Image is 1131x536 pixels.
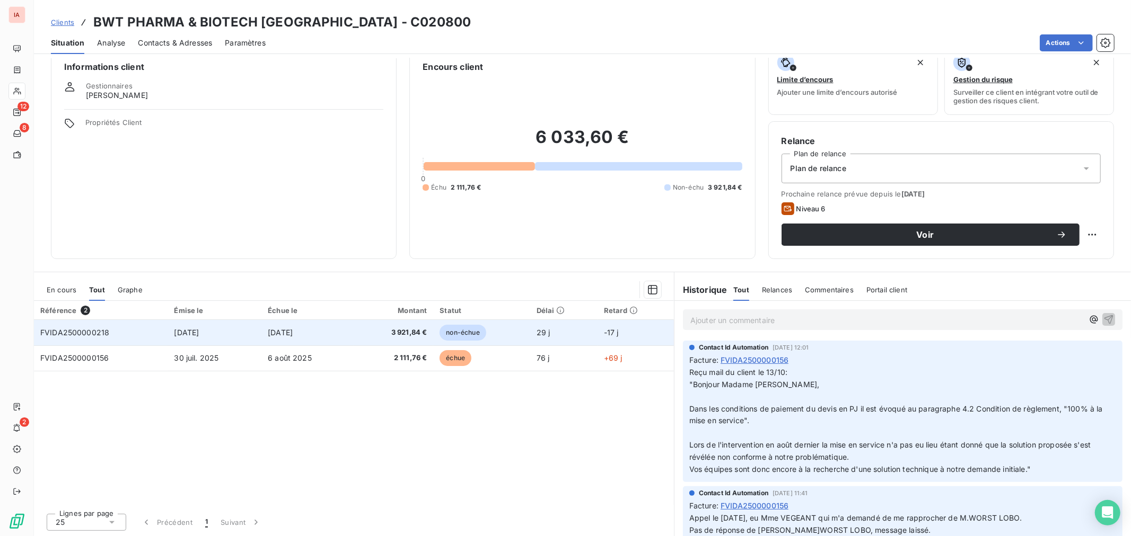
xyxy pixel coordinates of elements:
[440,350,471,366] span: échue
[721,500,788,511] span: FVIDA2500000156
[361,327,427,338] span: 3 921,84 €
[689,440,1093,461] span: Lors de l'intervention en août dernier la mise en service n'a pas eu lieu étant donné que la solu...
[689,404,1105,425] span: Dans les conditions de paiement du devis en PJ il est évoqué au paragraphe 4.2 Condition de règle...
[537,306,591,315] div: Délai
[51,38,84,48] span: Situation
[699,488,768,498] span: Contact Id Automation
[773,490,808,496] span: [DATE] 11:41
[421,174,425,183] span: 0
[537,328,550,337] span: 29 j
[20,417,29,427] span: 2
[361,306,427,315] div: Montant
[268,353,312,362] span: 6 août 2025
[225,38,266,48] span: Paramètres
[86,82,133,90] span: Gestionnaires
[673,183,704,192] span: Non-échu
[268,328,293,337] span: [DATE]
[214,511,268,533] button: Suivant
[199,511,214,533] button: 1
[699,343,768,352] span: Contact Id Automation
[944,47,1114,115] button: Gestion du risqueSurveiller ce client en intégrant votre outil de gestion des risques client.
[777,75,834,84] span: Limite d’encours
[604,328,619,337] span: -17 j
[40,328,109,337] span: FVIDA2500000218
[431,183,446,192] span: Échu
[1095,500,1120,525] div: Open Intercom Messenger
[86,90,148,101] span: [PERSON_NAME]
[440,325,486,341] span: non-échue
[762,285,792,294] span: Relances
[953,88,1105,105] span: Surveiller ce client en intégrant votre outil de gestion des risques client.
[866,285,907,294] span: Portail client
[689,368,820,389] span: Reçu mail du client le 13/10: "Bonjour Madame [PERSON_NAME],
[89,285,105,294] span: Tout
[361,353,427,363] span: 2 111,76 €
[805,285,854,294] span: Commentaires
[733,285,749,294] span: Tout
[17,102,29,111] span: 12
[689,513,1024,534] span: Appel le [DATE], eu Mme VEGEANT qui m'a demandé de me rapprocher de M.WORST LOBO. Pas de réponse ...
[47,285,76,294] span: En cours
[782,224,1080,246] button: Voir
[440,306,523,315] div: Statut
[689,500,718,511] span: Facture :
[768,47,938,115] button: Limite d’encoursAjouter une limite d’encours autorisé
[1040,34,1093,51] button: Actions
[953,75,1013,84] span: Gestion du risque
[782,135,1101,147] h6: Relance
[64,60,383,73] h6: Informations client
[51,18,74,26] span: Clients
[20,123,29,132] span: 8
[81,306,90,315] span: 2
[268,306,348,315] div: Échue le
[451,183,481,192] span: 2 111,76 €
[8,6,25,23] div: IA
[423,127,742,158] h2: 6 033,60 €
[93,13,471,32] h3: BWT PHARMA & BIOTECH [GEOGRAPHIC_DATA] - C020800
[135,511,199,533] button: Précédent
[138,38,212,48] span: Contacts & Adresses
[97,38,125,48] span: Analyse
[791,163,846,174] span: Plan de relance
[674,283,727,296] h6: Historique
[901,190,925,198] span: [DATE]
[8,513,25,530] img: Logo LeanPay
[85,118,383,133] span: Propriétés Client
[174,353,218,362] span: 30 juil. 2025
[174,328,199,337] span: [DATE]
[51,17,74,28] a: Clients
[689,354,718,365] span: Facture :
[782,190,1101,198] span: Prochaine relance prévue depuis le
[423,60,483,73] h6: Encours client
[721,354,788,365] span: FVIDA2500000156
[689,464,1031,474] span: Vos équipes sont donc encore à la recherche d'une solution technique à notre demande initiale."
[794,230,1056,239] span: Voir
[777,88,898,96] span: Ajouter une limite d’encours autorisé
[40,353,109,362] span: FVIDA2500000156
[773,344,809,351] span: [DATE] 12:01
[604,353,623,362] span: +69 j
[205,517,208,528] span: 1
[56,517,65,528] span: 25
[118,285,143,294] span: Graphe
[40,306,161,315] div: Référence
[796,204,826,213] span: Niveau 6
[708,183,742,192] span: 3 921,84 €
[537,353,550,362] span: 76 j
[604,306,668,315] div: Retard
[174,306,255,315] div: Émise le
